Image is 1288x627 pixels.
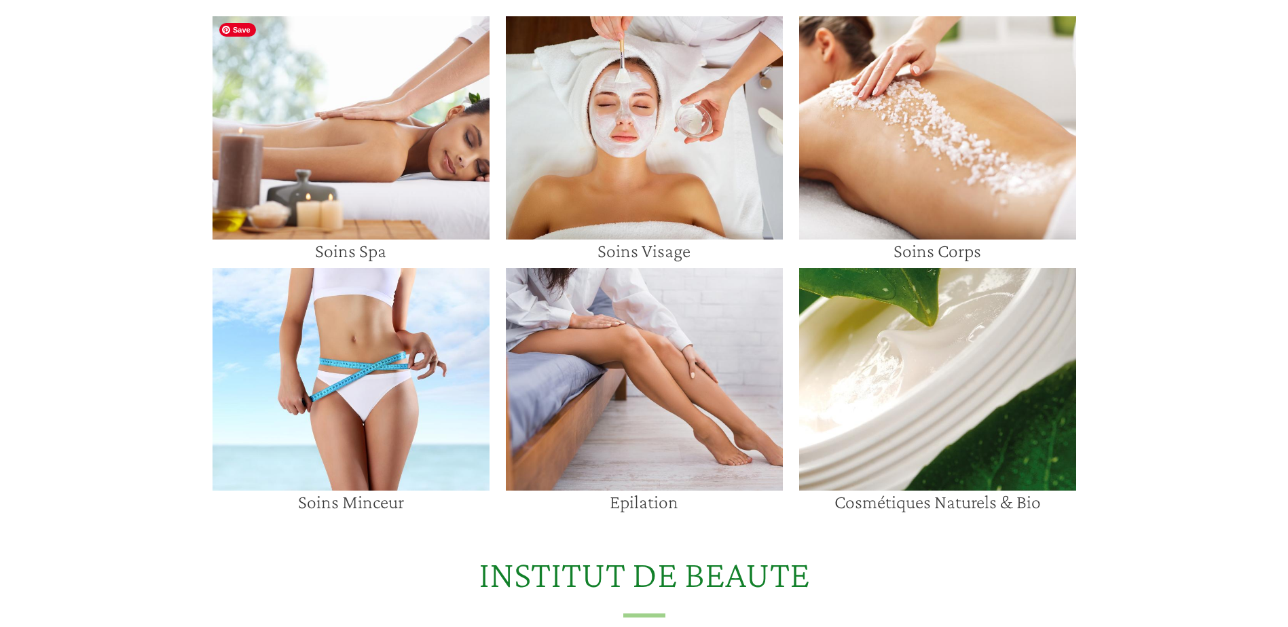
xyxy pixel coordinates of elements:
h3: Soins Visage [506,240,783,263]
img: Soins visage institut biolys paris [506,16,783,240]
h3: Soins Minceur [213,491,490,514]
h3: Soins Corps [799,240,1076,263]
h3: Epilation [506,491,783,514]
img: soins spa institut biolys paris [213,16,490,240]
h3: Soins Spa [213,240,490,263]
span: Save [219,23,256,37]
h3: Cosmétiques Naturels & Bio [799,491,1076,514]
img: Cosmétiques Naturels & Bio [799,268,1076,491]
img: Soins Minceur [213,268,490,491]
h2: INSTITUT DE BEAUTE [8,552,1280,617]
img: Soins Corps [799,16,1076,240]
img: Epilation [506,268,783,491]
